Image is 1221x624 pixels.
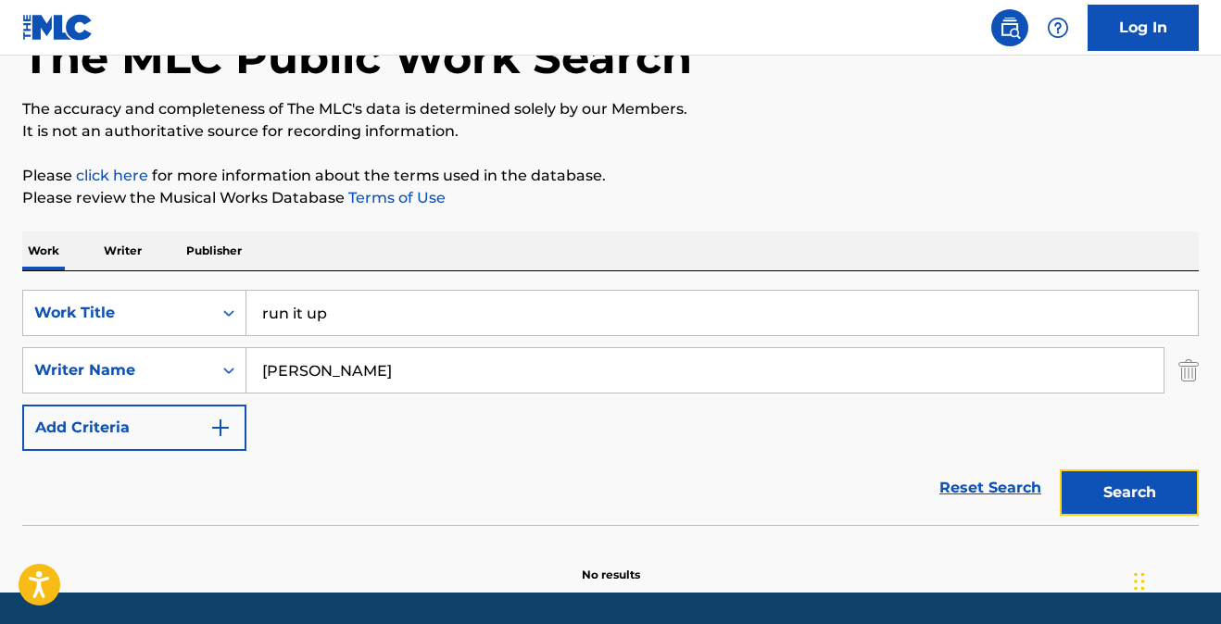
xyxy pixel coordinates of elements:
[34,359,201,381] div: Writer Name
[34,302,201,324] div: Work Title
[1047,17,1069,39] img: help
[1088,5,1199,51] a: Log In
[22,14,94,41] img: MLC Logo
[1039,9,1076,46] div: Help
[22,405,246,451] button: Add Criteria
[1128,535,1221,624] iframe: Chat Widget
[345,189,446,206] a: Terms of Use
[999,17,1021,39] img: search
[22,120,1199,143] p: It is not an authoritative source for recording information.
[181,231,247,270] p: Publisher
[1060,469,1199,516] button: Search
[22,30,692,85] h1: The MLC Public Work Search
[22,187,1199,209] p: Please review the Musical Works Database
[582,544,640,583] p: No results
[209,417,232,439] img: 9d2ae6d4665cec9f34b9.svg
[1178,347,1199,393] img: Delete Criterion
[22,290,1199,525] form: Search Form
[22,165,1199,187] p: Please for more information about the terms used in the database.
[76,167,148,184] a: click here
[991,9,1028,46] a: Public Search
[22,231,65,270] p: Work
[98,231,147,270] p: Writer
[930,468,1051,508] a: Reset Search
[1134,554,1145,609] div: Drag
[22,98,1199,120] p: The accuracy and completeness of The MLC's data is determined solely by our Members.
